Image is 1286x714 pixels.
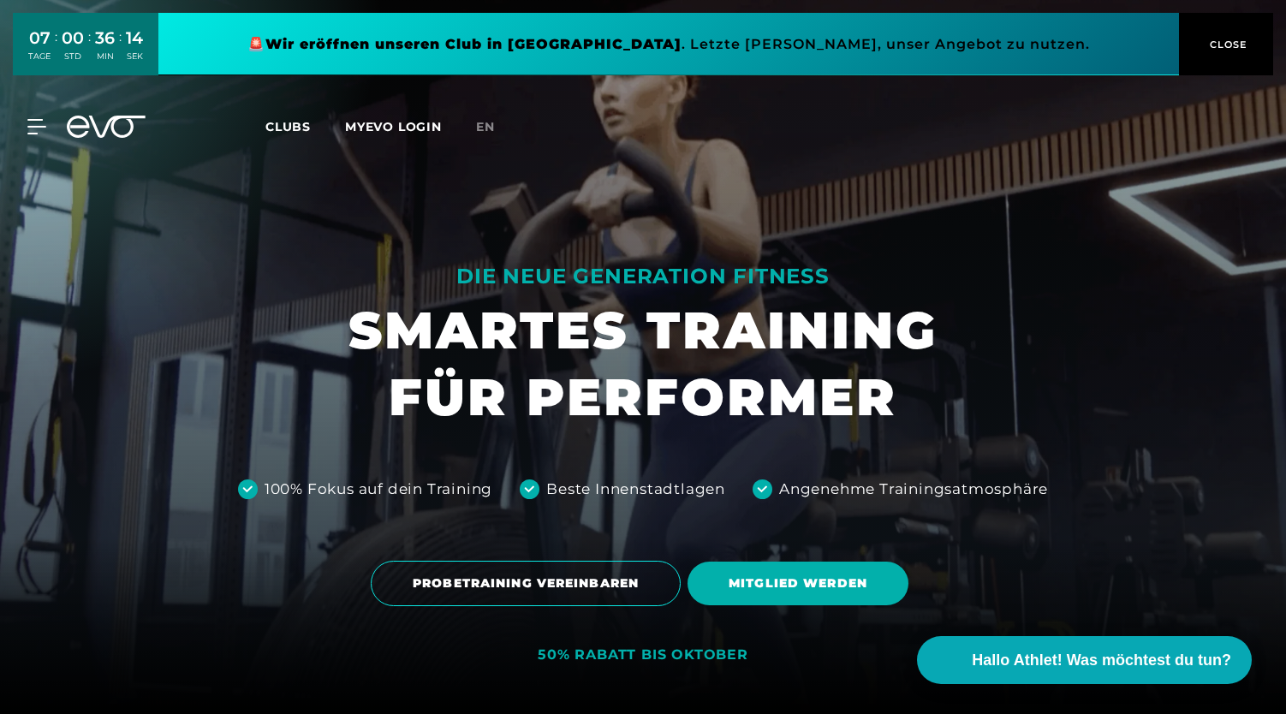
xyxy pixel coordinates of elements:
div: : [88,27,91,73]
div: 00 [62,26,84,51]
a: en [476,117,515,137]
span: MITGLIED WERDEN [729,574,867,592]
div: 36 [95,26,115,51]
span: PROBETRAINING VEREINBAREN [413,574,639,592]
h1: SMARTES TRAINING FÜR PERFORMER [348,297,938,431]
div: Beste Innenstadtlagen [546,479,725,501]
button: CLOSE [1179,13,1273,75]
div: STD [62,51,84,62]
div: SEK [126,51,143,62]
div: 14 [126,26,143,51]
div: : [119,27,122,73]
span: Clubs [265,119,311,134]
div: 50% RABATT BIS OKTOBER [538,646,748,664]
button: Hallo Athlet! Was möchtest du tun? [917,636,1252,684]
div: 100% Fokus auf dein Training [265,479,492,501]
div: Angenehme Trainingsatmosphäre [779,479,1048,501]
div: 07 [28,26,51,51]
div: : [55,27,57,73]
a: PROBETRAINING VEREINBAREN [371,548,688,619]
a: MITGLIED WERDEN [688,549,915,618]
div: MIN [95,51,115,62]
span: en [476,119,495,134]
div: DIE NEUE GENERATION FITNESS [348,263,938,290]
span: Hallo Athlet! Was möchtest du tun? [972,649,1231,672]
span: CLOSE [1206,37,1247,52]
a: Clubs [265,118,345,134]
div: TAGE [28,51,51,62]
a: MYEVO LOGIN [345,119,442,134]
